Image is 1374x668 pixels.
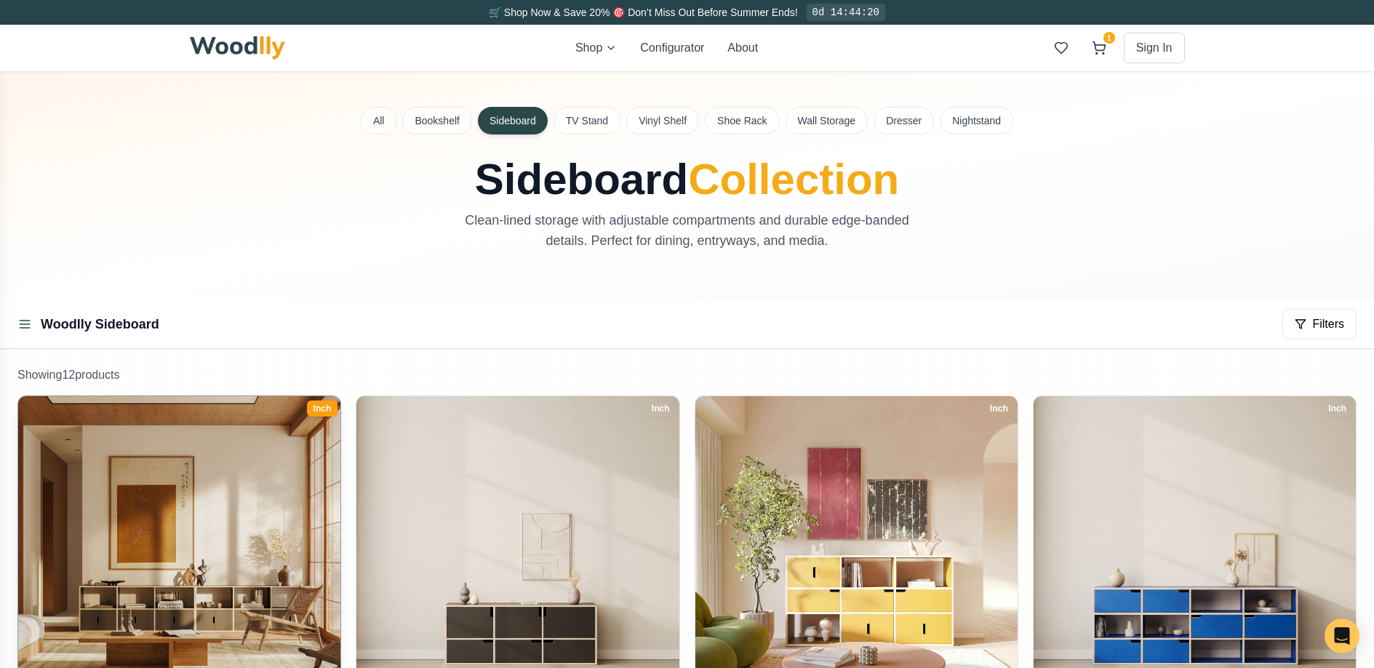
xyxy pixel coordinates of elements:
[1124,33,1185,63] button: Sign In
[478,107,548,134] button: Sideboard
[1103,32,1115,44] span: 1
[402,107,471,134] button: Bookshelf
[705,107,779,134] button: Shoe Rack
[443,210,932,251] p: Clean-lined storage with adjustable compartments and durable edge-banded details. Perfect for din...
[727,39,758,57] button: About
[554,107,620,134] button: TV Stand
[17,366,1357,384] p: Showing 12 product s
[1325,619,1359,653] div: Open Intercom Messenger
[362,158,1013,201] h1: Sideboard
[983,401,1015,417] div: Inch
[1282,309,1357,339] button: Filters
[307,401,338,417] div: Inch
[1312,315,1344,333] span: Filters
[807,4,885,21] div: 0d 14:44:20
[786,107,868,134] button: Wall Storage
[1086,35,1112,61] button: 1
[640,39,704,57] button: Configurator
[190,36,286,60] img: Woodlly
[688,155,899,204] span: Collection
[361,107,397,134] button: All
[489,7,798,18] span: 🛒 Shop Now & Save 20% 🎯 Don’t Miss Out Before Summer Ends!
[645,401,676,417] div: Inch
[940,107,1013,134] button: Nightstand
[41,317,159,331] a: Woodlly Sideboard
[1322,401,1353,417] div: Inch
[575,39,617,57] button: Shop
[874,107,934,134] button: Dresser
[626,107,699,134] button: Vinyl Shelf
